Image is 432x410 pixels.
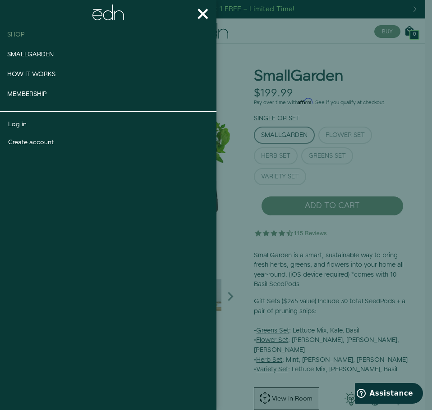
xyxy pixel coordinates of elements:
span: Membership [7,90,47,99]
a: Create account [8,138,209,147]
a: Log in [8,120,209,129]
span: Shop [7,30,25,39]
span: Smallgarden [7,50,54,59]
span: How It works [7,70,55,79]
iframe: Ouvre un widget dans lequel vous pouvez trouver plus d’informations [355,383,423,405]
